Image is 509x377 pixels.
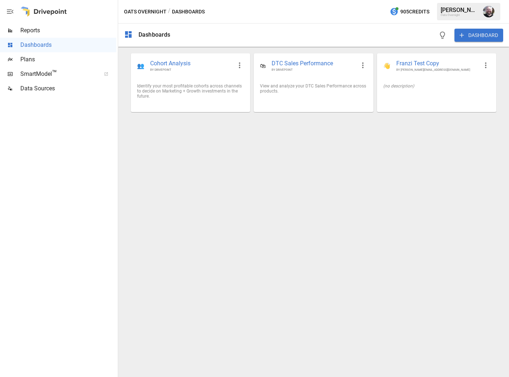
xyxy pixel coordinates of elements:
div: [PERSON_NAME] [441,7,478,13]
span: SmartModel [20,70,96,78]
span: Dashboards [20,41,116,49]
span: Data Sources [20,84,116,93]
div: 👋 [383,62,390,69]
div: (no description) [383,83,490,89]
img: Thomas Keller [483,6,494,17]
button: 905Credits [387,5,432,19]
button: DASHBOARD [454,29,503,42]
span: DTC Sales Performance [272,60,355,68]
span: Cohort Analysis [150,60,232,68]
span: Franzi Test Copy [396,60,478,68]
div: / [168,7,171,16]
span: Reports [20,26,116,35]
button: Oats Overnight [124,7,167,16]
button: Thomas Keller [478,1,499,22]
div: Oats Overnight [441,13,478,17]
div: Dashboards [139,31,171,38]
span: 905 Credits [400,7,429,16]
span: BY [PERSON_NAME][EMAIL_ADDRESS][DOMAIN_NAME] [396,68,478,72]
span: BY DRIVEPOINT [150,68,232,72]
div: View and analyze your DTC Sales Performance across products. [260,83,367,94]
span: BY DRIVEPOINT [272,68,355,72]
div: 🛍 [260,62,266,69]
div: Identify your most profitable cohorts across channels to decide on Marketing + Growth investments... [137,83,244,99]
span: ™ [52,69,57,78]
span: Plans [20,55,116,64]
div: 👥 [137,62,144,69]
